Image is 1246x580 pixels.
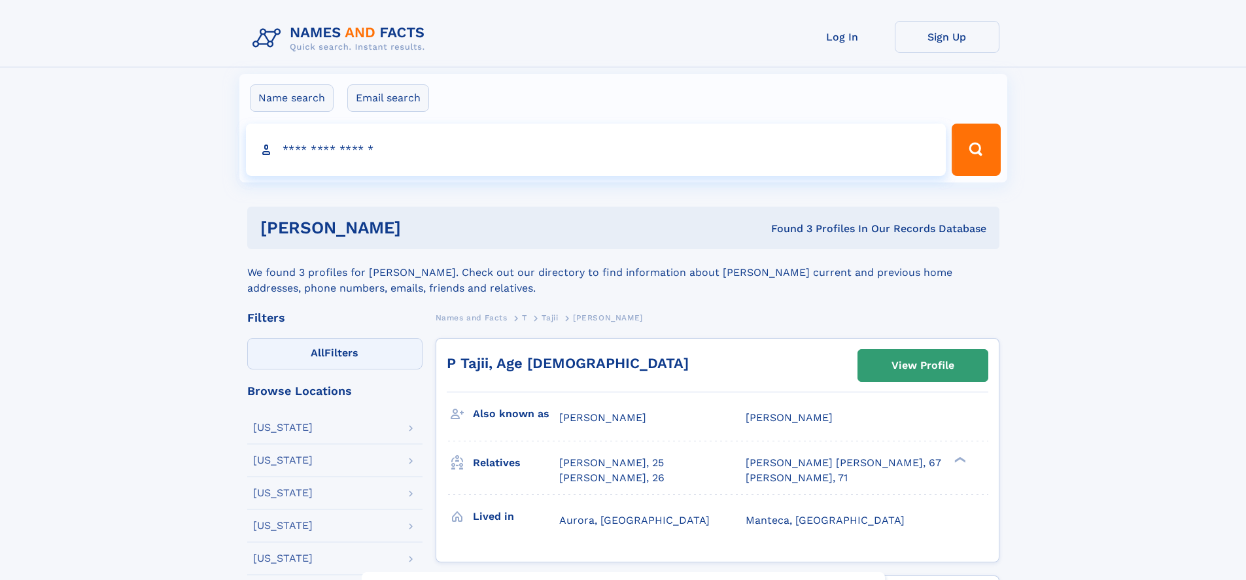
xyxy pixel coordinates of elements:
[247,312,423,324] div: Filters
[522,313,527,322] span: T
[586,222,986,236] div: Found 3 Profiles In Our Records Database
[473,452,559,474] h3: Relatives
[347,84,429,112] label: Email search
[473,403,559,425] h3: Also known as
[247,385,423,397] div: Browse Locations
[522,309,527,326] a: T
[952,124,1000,176] button: Search Button
[573,313,643,322] span: [PERSON_NAME]
[790,21,895,53] a: Log In
[253,520,313,531] div: [US_STATE]
[253,553,313,564] div: [US_STATE]
[895,21,999,53] a: Sign Up
[559,471,665,485] a: [PERSON_NAME], 26
[247,21,436,56] img: Logo Names and Facts
[246,124,946,176] input: search input
[542,313,558,322] span: Tajii
[559,411,646,424] span: [PERSON_NAME]
[891,350,954,381] div: View Profile
[447,355,689,371] a: P Tajii, Age [DEMOGRAPHIC_DATA]
[559,456,664,470] a: [PERSON_NAME], 25
[746,514,905,526] span: Manteca, [GEOGRAPHIC_DATA]
[253,422,313,433] div: [US_STATE]
[250,84,334,112] label: Name search
[311,347,324,359] span: All
[746,411,833,424] span: [PERSON_NAME]
[260,220,586,236] h1: [PERSON_NAME]
[247,249,999,296] div: We found 3 profiles for [PERSON_NAME]. Check out our directory to find information about [PERSON_...
[473,505,559,528] h3: Lived in
[253,488,313,498] div: [US_STATE]
[542,309,558,326] a: Tajii
[436,309,508,326] a: Names and Facts
[858,350,988,381] a: View Profile
[559,514,710,526] span: Aurora, [GEOGRAPHIC_DATA]
[253,455,313,466] div: [US_STATE]
[951,456,967,464] div: ❯
[247,338,423,369] label: Filters
[746,471,848,485] a: [PERSON_NAME], 71
[746,456,941,470] a: [PERSON_NAME] [PERSON_NAME], 67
